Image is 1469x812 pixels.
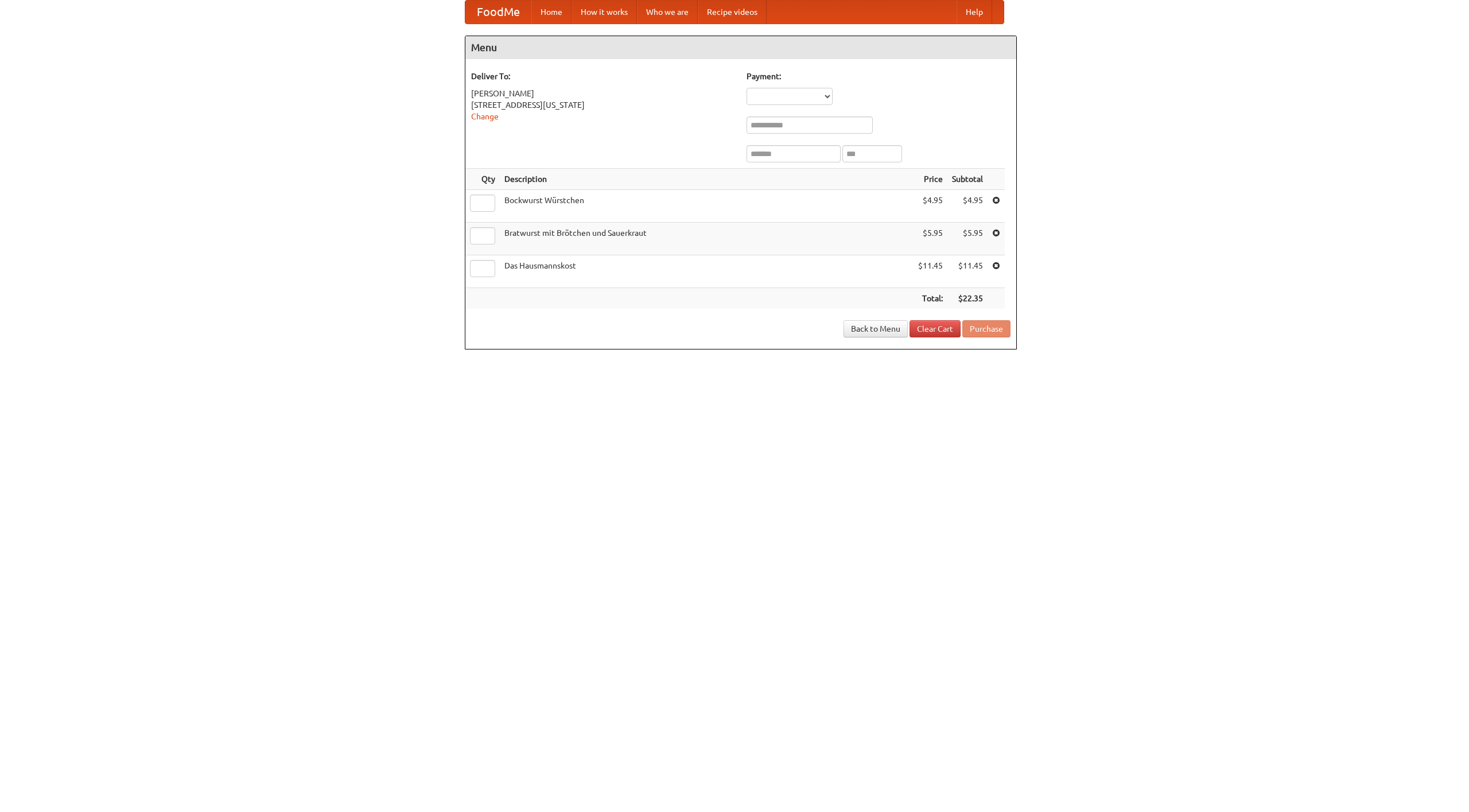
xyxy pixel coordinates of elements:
[844,320,908,337] a: Back to Menu
[698,1,767,24] a: Recipe videos
[500,190,914,223] td: Bockwurst Würstchen
[471,88,735,99] div: [PERSON_NAME]
[947,223,988,255] td: $5.95
[947,255,988,288] td: $11.45
[914,255,947,288] td: $11.45
[471,71,735,82] h5: Deliver To:
[471,112,499,121] a: Change
[957,1,992,24] a: Help
[747,71,1011,82] h5: Payment:
[531,1,572,24] a: Home
[465,36,1016,59] h4: Menu
[465,1,531,24] a: FoodMe
[910,320,961,337] a: Clear Cart
[914,288,947,309] th: Total:
[947,190,988,223] td: $4.95
[465,169,500,190] th: Qty
[471,99,735,111] div: [STREET_ADDRESS][US_STATE]
[914,223,947,255] td: $5.95
[947,169,988,190] th: Subtotal
[500,255,914,288] td: Das Hausmannskost
[914,169,947,190] th: Price
[914,190,947,223] td: $4.95
[947,288,988,309] th: $22.35
[962,320,1011,337] button: Purchase
[500,169,914,190] th: Description
[500,223,914,255] td: Bratwurst mit Brötchen und Sauerkraut
[637,1,698,24] a: Who we are
[572,1,637,24] a: How it works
